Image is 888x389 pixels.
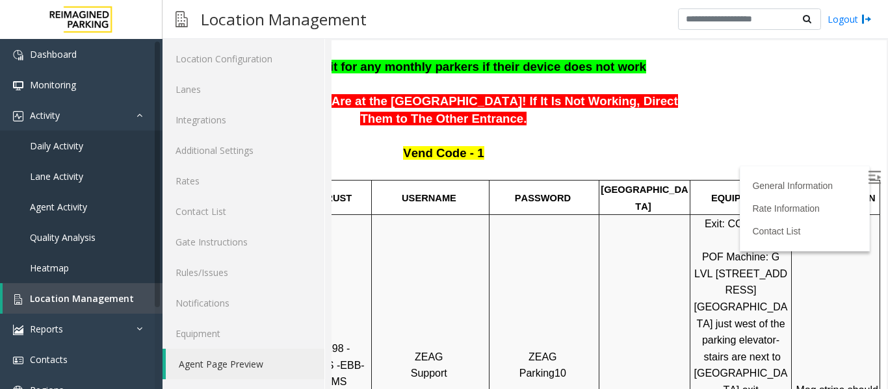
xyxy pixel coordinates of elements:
[3,283,163,314] a: Location Management
[30,231,96,244] span: Quality Analysis
[13,50,23,60] img: 'icon'
[194,3,373,35] h3: Location Management
[30,140,83,152] span: Daily Activity
[30,48,77,60] span: Dashboard
[828,12,872,26] a: Logout
[30,201,87,213] span: Agent Activity
[30,292,134,305] span: Location Management
[13,111,23,121] img: 'icon'
[380,153,436,163] span: EQUIPMENT
[163,105,324,135] a: Integrations
[13,325,23,335] img: 'icon'
[13,81,23,91] img: 'icon'
[421,186,469,196] a: Contact List
[30,79,76,91] span: Monitoring
[163,44,324,74] a: Location Configuration
[188,327,235,338] span: Parking10
[421,140,501,151] a: General Information
[197,311,226,322] span: ZEAG
[163,166,324,196] a: Rates
[269,144,356,171] span: [GEOGRAPHIC_DATA]
[373,178,443,189] span: Exit: CC ONLY
[166,349,324,379] a: Agent Page Preview
[536,131,549,144] img: Open/Close Sidebar Menu
[30,262,69,274] span: Heatmap
[70,153,125,163] span: USERNAME
[83,311,112,322] span: ZEAG
[163,257,324,288] a: Rules/Issues
[465,344,550,388] span: Mag stripe should face down to the right
[79,327,116,338] span: Support
[30,353,68,366] span: Contacts
[861,12,872,26] img: logout
[183,153,239,163] span: PASSWORD
[163,196,324,227] a: Contact List
[163,135,324,166] a: Additional Settings
[30,109,60,121] span: Activity
[30,170,83,182] span: Lane Activity
[13,294,23,305] img: 'icon'
[163,227,324,257] a: Gate Instructions
[163,288,324,318] a: Notifications
[13,355,23,366] img: 'icon'
[421,163,488,173] a: Rate Information
[163,318,324,349] a: Equipment
[176,3,188,35] img: pageIcon
[163,74,324,105] a: Lanes
[30,323,63,335] span: Reports
[72,106,152,119] span: Vend Code - 1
